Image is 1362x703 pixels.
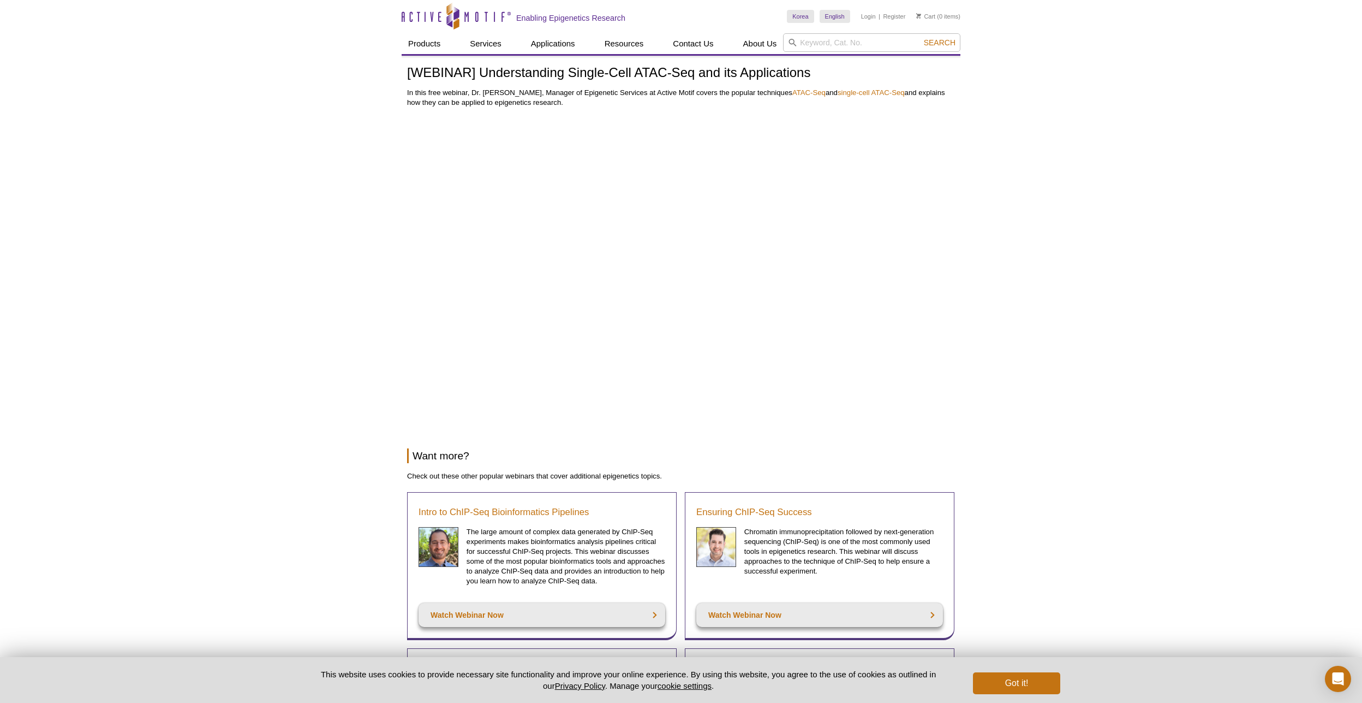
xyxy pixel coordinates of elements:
[924,38,955,47] span: Search
[916,10,960,23] li: (0 items)
[787,10,814,23] a: Korea
[407,471,955,481] p: Check out these other popular webinars that cover additional epigenetics topics.
[302,669,955,692] p: This website uses cookies to provide necessary site functionality and improve your online experie...
[598,33,650,54] a: Resources
[666,33,720,54] a: Contact Us
[516,13,625,23] h2: Enabling Epigenetics Research
[555,681,605,690] a: Privacy Policy
[838,88,905,97] a: single-cell ATAC-Seq
[792,88,826,97] a: ATAC-Seq
[737,33,784,54] a: About Us
[524,33,582,54] a: Applications
[402,33,447,54] a: Products
[1325,666,1351,692] div: Open Intercom Messenger
[407,88,955,108] p: In this free webinar, Dr. [PERSON_NAME], Manager of Epigenetic Services at Active Motif covers th...
[696,527,736,567] img: Epigenetic Tools for Blood Cancer Research
[744,527,943,576] p: Chromatin immunoprecipitation followed by next-generation sequencing (ChIP-Seq) is one of the mos...
[696,506,812,519] a: Ensuring ChIP-Seq Success
[783,33,960,52] input: Keyword, Cat. No.
[973,672,1060,694] button: Got it!
[861,13,876,20] a: Login
[879,10,880,23] li: |
[467,527,665,586] p: The large amount of complex data generated by ChIP-Seq experiments makes bioinformatics analysis ...
[696,603,943,627] a: Watch Webinar Now
[921,38,959,48] button: Search
[407,119,955,427] iframe: Watch the webinar
[419,527,458,567] img: Bringing Epigenetic Analysis into the Clinic
[419,506,589,519] a: Intro to ChIP-Seq Bioinformatics Pipelines
[658,681,712,690] button: cookie settings
[407,66,955,81] h1: [WEBINAR] Understanding Single-Cell ATAC-Seq and its Applications
[419,603,665,627] a: Watch Webinar Now
[407,448,955,463] h2: Want more?
[463,33,508,54] a: Services
[820,10,850,23] a: English
[883,13,905,20] a: Register
[916,13,921,19] img: Your Cart
[916,13,935,20] a: Cart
